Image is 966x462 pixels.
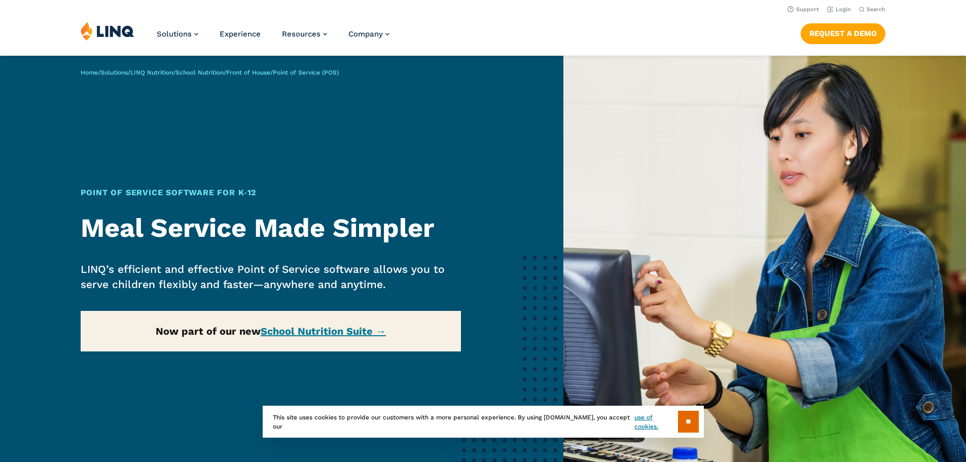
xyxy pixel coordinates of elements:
span: Point of Service (POS) [273,69,339,76]
div: This site uses cookies to provide our customers with a more personal experience. By using [DOMAIN... [263,406,704,438]
span: Search [867,6,885,13]
a: Home [81,69,98,76]
span: Company [348,29,383,39]
p: LINQ’s efficient and effective Point of Service software allows you to serve children flexibly an... [81,262,461,292]
a: Front of House [226,69,270,76]
a: Request a Demo [801,23,885,44]
span: / / / / / [81,69,339,76]
span: Solutions [157,29,192,39]
a: Solutions [157,29,198,39]
a: use of cookies. [634,413,677,431]
a: Company [348,29,389,39]
strong: Meal Service Made Simpler [81,212,434,243]
h1: Point of Service Software for K‑12 [81,187,461,199]
button: Open Search Bar [859,6,885,13]
a: School Nutrition Suite → [261,325,386,337]
a: LINQ Nutrition [130,69,173,76]
a: Login [827,6,851,13]
strong: Now part of our new [156,325,386,337]
span: Resources [282,29,320,39]
a: Resources [282,29,327,39]
a: School Nutrition [175,69,224,76]
a: Experience [220,29,261,39]
img: LINQ | K‑12 Software [81,21,134,41]
nav: Primary Navigation [157,21,389,55]
a: Support [788,6,819,13]
nav: Button Navigation [801,21,885,44]
a: Solutions [100,69,128,76]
